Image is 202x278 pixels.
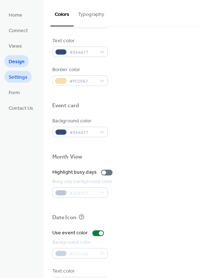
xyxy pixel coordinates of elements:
a: Settings [4,71,32,83]
span: #FCDFA7 [70,78,96,85]
div: Busy day background color [52,178,113,186]
span: Views [9,43,22,50]
span: Form [9,89,20,97]
div: Background color [52,117,106,125]
a: Connect [4,24,32,36]
a: Design [4,55,29,67]
div: Border color [52,66,106,74]
span: #FCDFA7 [70,20,96,27]
div: Text color [52,37,106,45]
span: Design [9,58,25,66]
span: #364A77 [70,129,96,136]
a: Views [4,40,26,52]
div: Event card [52,102,79,110]
a: Contact Us [4,102,38,114]
span: Home [9,12,22,19]
div: Month View [52,153,82,161]
div: Date Icon [52,214,76,222]
div: Use event color [52,229,88,237]
span: #364A77 [70,49,96,56]
div: Background color [52,239,106,246]
div: Highlight busy days [52,169,97,176]
span: Contact Us [9,105,33,112]
a: Form [4,86,24,98]
span: Settings [9,74,27,81]
div: Text color [52,268,106,275]
a: Home [4,9,27,21]
span: Connect [9,27,28,35]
